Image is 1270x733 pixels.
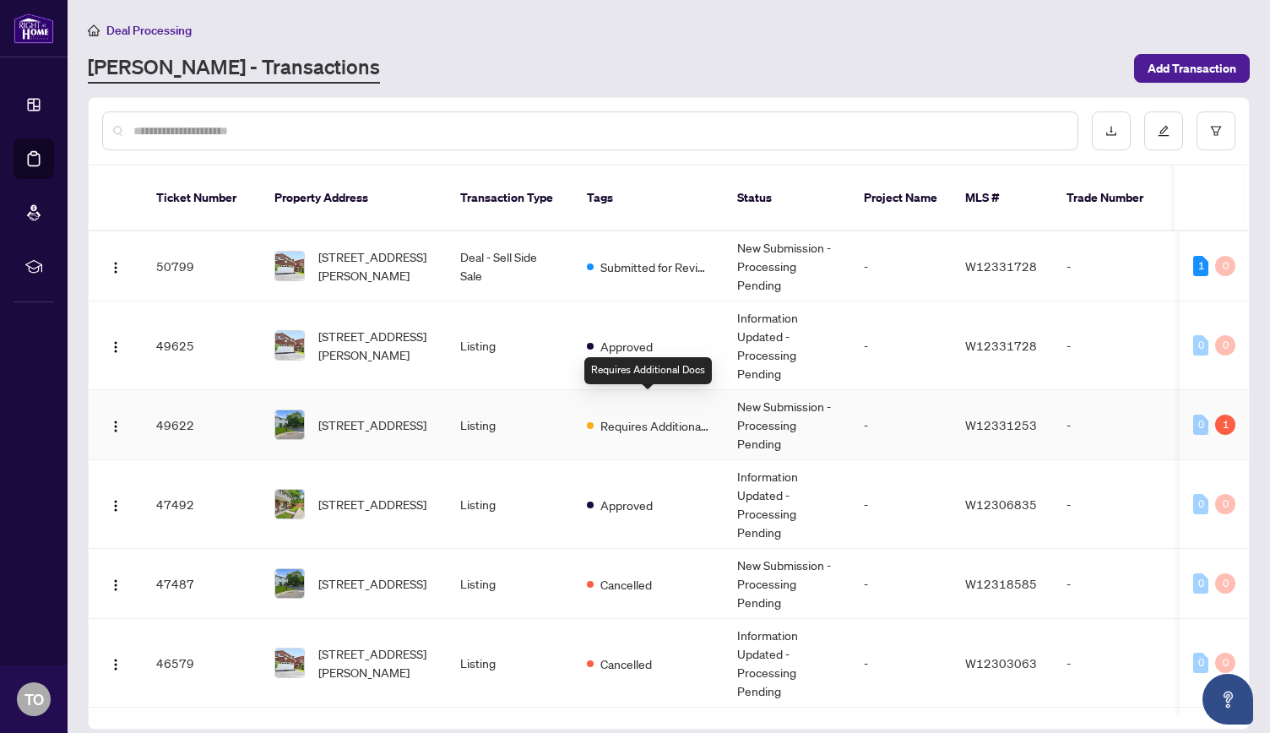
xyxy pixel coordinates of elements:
[88,24,100,36] span: home
[318,574,426,593] span: [STREET_ADDRESS]
[143,301,261,390] td: 49625
[1053,460,1171,549] td: -
[447,549,573,619] td: Listing
[1193,494,1208,514] div: 0
[600,337,653,356] span: Approved
[88,53,380,84] a: [PERSON_NAME] - Transactions
[1105,125,1117,137] span: download
[318,247,433,285] span: [STREET_ADDRESS][PERSON_NAME]
[1053,619,1171,708] td: -
[1053,166,1171,231] th: Trade Number
[850,460,952,549] td: -
[275,252,304,280] img: thumbnail-img
[952,166,1053,231] th: MLS #
[1197,111,1235,150] button: filter
[275,410,304,439] img: thumbnail-img
[600,575,652,594] span: Cancelled
[724,301,850,390] td: Information Updated - Processing Pending
[1134,54,1250,83] button: Add Transaction
[102,649,129,676] button: Logo
[447,231,573,301] td: Deal - Sell Side Sale
[850,301,952,390] td: -
[600,258,710,276] span: Submitted for Review
[724,390,850,460] td: New Submission - Processing Pending
[109,499,122,513] img: Logo
[109,658,122,671] img: Logo
[1053,549,1171,619] td: -
[724,231,850,301] td: New Submission - Processing Pending
[965,655,1037,671] span: W12303063
[724,460,850,549] td: Information Updated - Processing Pending
[584,357,712,384] div: Requires Additional Docs
[109,578,122,592] img: Logo
[1193,256,1208,276] div: 1
[965,576,1037,591] span: W12318585
[600,496,653,514] span: Approved
[275,331,304,360] img: thumbnail-img
[965,258,1037,274] span: W12331728
[1053,390,1171,460] td: -
[143,460,261,549] td: 47492
[850,166,952,231] th: Project Name
[850,619,952,708] td: -
[102,252,129,280] button: Logo
[143,390,261,460] td: 49622
[1148,55,1236,82] span: Add Transaction
[143,231,261,301] td: 50799
[1215,573,1235,594] div: 0
[1202,674,1253,725] button: Open asap
[965,497,1037,512] span: W12306835
[1144,111,1183,150] button: edit
[447,166,573,231] th: Transaction Type
[14,13,54,44] img: logo
[143,619,261,708] td: 46579
[1215,256,1235,276] div: 0
[1158,125,1170,137] span: edit
[1193,415,1208,435] div: 0
[1215,335,1235,356] div: 0
[109,340,122,354] img: Logo
[275,490,304,519] img: thumbnail-img
[447,619,573,708] td: Listing
[724,619,850,708] td: Information Updated - Processing Pending
[1193,335,1208,356] div: 0
[850,549,952,619] td: -
[318,327,433,364] span: [STREET_ADDRESS][PERSON_NAME]
[102,332,129,359] button: Logo
[724,166,850,231] th: Status
[318,644,433,681] span: [STREET_ADDRESS][PERSON_NAME]
[109,261,122,274] img: Logo
[965,417,1037,432] span: W12331253
[143,549,261,619] td: 47487
[275,569,304,598] img: thumbnail-img
[447,301,573,390] td: Listing
[1215,494,1235,514] div: 0
[1215,415,1235,435] div: 1
[447,390,573,460] td: Listing
[1193,573,1208,594] div: 0
[600,416,710,435] span: Requires Additional Docs
[102,411,129,438] button: Logo
[724,549,850,619] td: New Submission - Processing Pending
[102,491,129,518] button: Logo
[1053,301,1171,390] td: -
[600,654,652,673] span: Cancelled
[275,649,304,677] img: thumbnail-img
[850,231,952,301] td: -
[143,166,261,231] th: Ticket Number
[24,687,44,711] span: TO
[106,23,192,38] span: Deal Processing
[318,495,426,513] span: [STREET_ADDRESS]
[965,338,1037,353] span: W12331728
[1215,653,1235,673] div: 0
[1092,111,1131,150] button: download
[573,166,724,231] th: Tags
[102,570,129,597] button: Logo
[318,415,426,434] span: [STREET_ADDRESS]
[447,460,573,549] td: Listing
[1053,231,1171,301] td: -
[1210,125,1222,137] span: filter
[850,390,952,460] td: -
[109,420,122,433] img: Logo
[261,166,447,231] th: Property Address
